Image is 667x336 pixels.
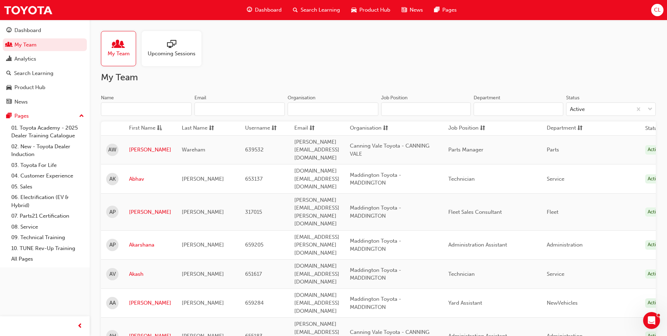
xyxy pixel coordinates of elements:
[8,181,87,192] a: 05. Sales
[79,112,84,121] span: up-icon
[577,124,583,133] span: sorting-icon
[182,176,224,182] span: [PERSON_NAME]
[547,124,585,133] button: Departmentsorting-icon
[4,2,53,18] img: Trak
[294,124,333,133] button: Emailsorting-icon
[294,292,339,314] span: [DOMAIN_NAME][EMAIL_ADDRESS][DOMAIN_NAME]
[109,175,116,183] span: AK
[245,124,270,133] span: Username
[209,124,214,133] span: sorting-icon
[474,94,500,101] div: Department
[129,175,171,183] a: Abhav
[442,6,457,14] span: Pages
[3,67,87,80] a: Search Learning
[350,172,401,186] span: Maddington Toyota - MADDINGTON
[129,124,168,133] button: First Nameasc-icon
[129,146,171,154] a: [PERSON_NAME]
[429,3,462,17] a: pages-iconPages
[359,6,390,14] span: Product Hub
[645,145,663,155] div: Active
[271,124,277,133] span: sorting-icon
[108,146,116,154] span: AW
[14,112,29,120] div: Pages
[547,147,559,153] span: Parts
[8,170,87,181] a: 04. Customer Experience
[14,83,45,92] div: Product Hub
[350,296,401,310] span: Maddington Toyota - MADDINGTON
[448,242,507,248] span: Administration Assistant
[350,267,401,281] span: Maddington Toyota - MADDINGTON
[645,124,660,132] th: Status
[547,300,578,306] span: NewVehicles
[129,241,171,249] a: Akarshana
[294,139,339,161] span: [PERSON_NAME][EMAIL_ADDRESS][DOMAIN_NAME]
[3,81,87,94] a: Product Hub
[448,147,483,153] span: Parts Manager
[14,26,41,35] div: Dashboard
[3,110,87,123] button: Pages
[101,72,656,83] h2: My Team
[245,300,264,306] span: 659284
[3,52,87,66] a: Analytics
[309,124,315,133] span: sorting-icon
[396,3,429,17] a: news-iconNews
[8,160,87,171] a: 03. Toyota For Life
[182,124,207,133] span: Last Name
[6,113,12,119] span: pages-icon
[351,6,357,14] span: car-icon
[245,271,262,277] span: 651617
[182,300,224,306] span: [PERSON_NAME]
[114,40,123,50] span: people-icon
[448,271,475,277] span: Technician
[8,211,87,222] a: 07. Parts21 Certification
[182,124,220,133] button: Last Namesorting-icon
[109,270,116,278] span: AV
[301,6,340,14] span: Search Learning
[294,234,339,256] span: [EMAIL_ADDRESS][PERSON_NAME][DOMAIN_NAME]
[402,6,407,14] span: news-icon
[77,322,83,331] span: prev-icon
[182,147,205,153] span: Wareham
[109,208,116,216] span: AP
[350,143,429,157] span: Canning Vale Toyota - CANNING VALE
[547,271,564,277] span: Service
[167,40,176,50] span: sessionType_ONLINE_URL-icon
[645,240,663,250] div: Active
[350,124,381,133] span: Organisation
[8,243,87,254] a: 10. TUNE Rev-Up Training
[3,24,87,37] a: Dashboard
[129,208,171,216] a: [PERSON_NAME]
[129,270,171,278] a: Akash
[14,55,36,63] div: Analytics
[480,124,485,133] span: sorting-icon
[547,209,558,215] span: Fleet
[448,300,482,306] span: Yard Assistant
[654,6,661,14] span: CL
[6,42,12,48] span: people-icon
[6,27,12,34] span: guage-icon
[8,232,87,243] a: 09. Technical Training
[381,94,408,101] div: Job Position
[148,50,195,58] span: Upcoming Sessions
[293,6,298,14] span: search-icon
[287,3,346,17] a: search-iconSearch Learning
[448,209,502,215] span: Fleet Sales Consultant
[245,209,262,215] span: 317015
[109,299,116,307] span: AA
[570,105,585,113] div: Active
[410,6,423,14] span: News
[294,168,339,190] span: [DOMAIN_NAME][EMAIL_ADDRESS][DOMAIN_NAME]
[381,102,471,116] input: Job Position
[294,263,339,285] span: [DOMAIN_NAME][EMAIL_ADDRESS][DOMAIN_NAME]
[288,94,315,101] div: Organisation
[651,4,663,16] button: CL
[346,3,396,17] a: car-iconProduct Hub
[182,242,224,248] span: [PERSON_NAME]
[241,3,287,17] a: guage-iconDashboard
[383,124,388,133] span: sorting-icon
[194,94,206,101] div: Email
[101,102,192,116] input: Name
[108,50,130,58] span: My Team
[643,312,660,329] iframe: Intercom live chat
[645,298,663,308] div: Active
